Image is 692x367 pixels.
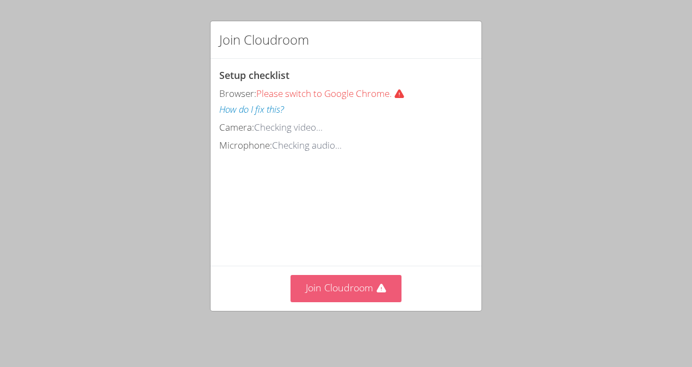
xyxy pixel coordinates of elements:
span: Microphone: [219,139,272,151]
span: Camera: [219,121,254,133]
h2: Join Cloudroom [219,30,309,50]
span: Checking video... [254,121,323,133]
span: Browser: [219,87,256,100]
span: Checking audio... [272,139,342,151]
button: How do I fix this? [219,102,284,118]
button: Join Cloudroom [291,275,402,302]
span: Setup checklist [219,69,289,82]
span: Please switch to Google Chrome. [256,87,409,100]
